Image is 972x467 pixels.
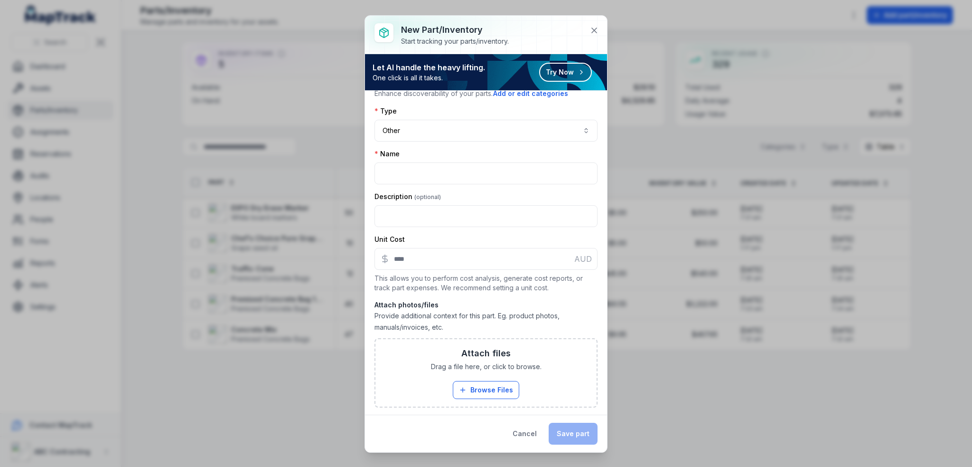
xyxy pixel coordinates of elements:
[373,73,485,83] span: One click is all it takes.
[374,106,397,116] label: Type
[453,381,519,399] button: Browse Files
[374,88,598,99] p: Enhance discoverability of your parts.
[505,423,545,445] button: Cancel
[374,248,598,270] input: :r7e:-form-item-label
[374,235,405,244] label: Unit Cost
[539,63,592,82] button: Try Now
[374,149,400,159] label: Name
[401,37,509,46] div: Start tracking your parts/inventory.
[374,300,598,310] strong: Attach photos/files
[374,192,441,201] label: Description
[461,347,511,360] h3: Attach files
[374,162,598,184] input: :r7c:-form-item-label
[401,23,509,37] h3: New part/inventory
[374,312,560,331] span: Provide additional context for this part. Eg. product photos, manuals/invoices, etc.
[493,88,569,99] button: Add or edit categories
[374,274,598,293] p: This allows you to perform cost analysis, generate cost reports, or track part expenses. We recom...
[374,205,598,227] input: :r7d:-form-item-label
[431,362,542,372] span: Drag a file here, or click to browse.
[374,120,598,142] button: Other
[373,62,485,73] strong: Let AI handle the heavy lifting.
